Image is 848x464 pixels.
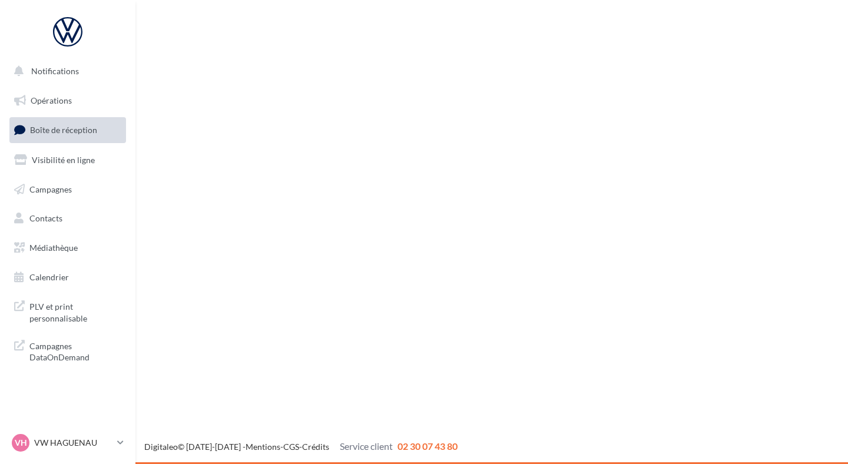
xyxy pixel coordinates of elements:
[29,272,69,282] span: Calendrier
[397,440,458,452] span: 02 30 07 43 80
[31,66,79,76] span: Notifications
[9,432,126,454] a: VH VW HAGUENAU
[144,442,458,452] span: © [DATE]-[DATE] - - -
[30,125,97,135] span: Boîte de réception
[29,184,72,194] span: Campagnes
[31,95,72,105] span: Opérations
[7,88,128,113] a: Opérations
[29,338,121,363] span: Campagnes DataOnDemand
[340,440,393,452] span: Service client
[7,117,128,142] a: Boîte de réception
[7,177,128,202] a: Campagnes
[144,442,178,452] a: Digitaleo
[29,299,121,324] span: PLV et print personnalisable
[283,442,299,452] a: CGS
[7,59,124,84] button: Notifications
[246,442,280,452] a: Mentions
[7,206,128,231] a: Contacts
[32,155,95,165] span: Visibilité en ligne
[7,236,128,260] a: Médiathèque
[29,243,78,253] span: Médiathèque
[7,294,128,329] a: PLV et print personnalisable
[302,442,329,452] a: Crédits
[15,437,27,449] span: VH
[7,333,128,368] a: Campagnes DataOnDemand
[29,213,62,223] span: Contacts
[34,437,112,449] p: VW HAGUENAU
[7,265,128,290] a: Calendrier
[7,148,128,173] a: Visibilité en ligne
